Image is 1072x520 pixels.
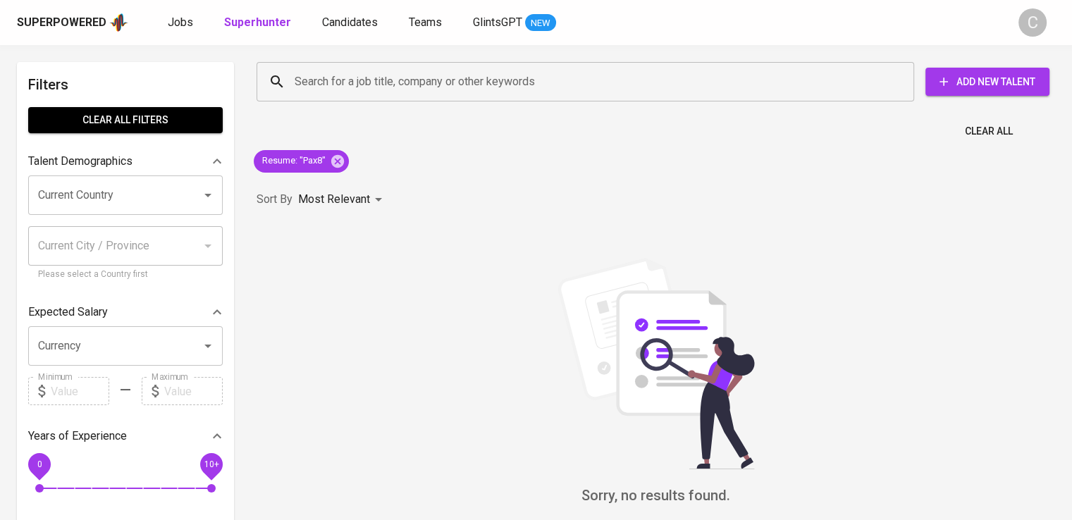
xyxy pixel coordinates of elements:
[409,14,445,32] a: Teams
[322,16,378,29] span: Candidates
[28,107,223,133] button: Clear All filters
[473,14,556,32] a: GlintsGPT NEW
[28,147,223,175] div: Talent Demographics
[164,377,223,405] input: Value
[965,123,1013,140] span: Clear All
[224,16,291,29] b: Superhunter
[39,111,211,129] span: Clear All filters
[1018,8,1047,37] div: C
[925,68,1049,96] button: Add New Talent
[550,258,762,469] img: file_searching.svg
[28,304,108,321] p: Expected Salary
[959,118,1018,144] button: Clear All
[51,377,109,405] input: Value
[198,185,218,205] button: Open
[28,428,127,445] p: Years of Experience
[254,154,334,168] span: Resume : "Pax8"
[168,14,196,32] a: Jobs
[28,73,223,96] h6: Filters
[937,73,1038,91] span: Add New Talent
[168,16,193,29] span: Jobs
[109,12,128,33] img: app logo
[298,191,370,208] p: Most Relevant
[198,336,218,356] button: Open
[28,153,133,170] p: Talent Demographics
[473,16,522,29] span: GlintsGPT
[17,15,106,31] div: Superpowered
[409,16,442,29] span: Teams
[17,12,128,33] a: Superpoweredapp logo
[204,459,218,469] span: 10+
[224,14,294,32] a: Superhunter
[298,187,387,213] div: Most Relevant
[28,422,223,450] div: Years of Experience
[28,298,223,326] div: Expected Salary
[257,484,1055,507] h6: Sorry, no results found.
[37,459,42,469] span: 0
[38,268,213,282] p: Please select a Country first
[525,16,556,30] span: NEW
[322,14,381,32] a: Candidates
[257,191,292,208] p: Sort By
[254,150,349,173] div: Resume: "Pax8"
